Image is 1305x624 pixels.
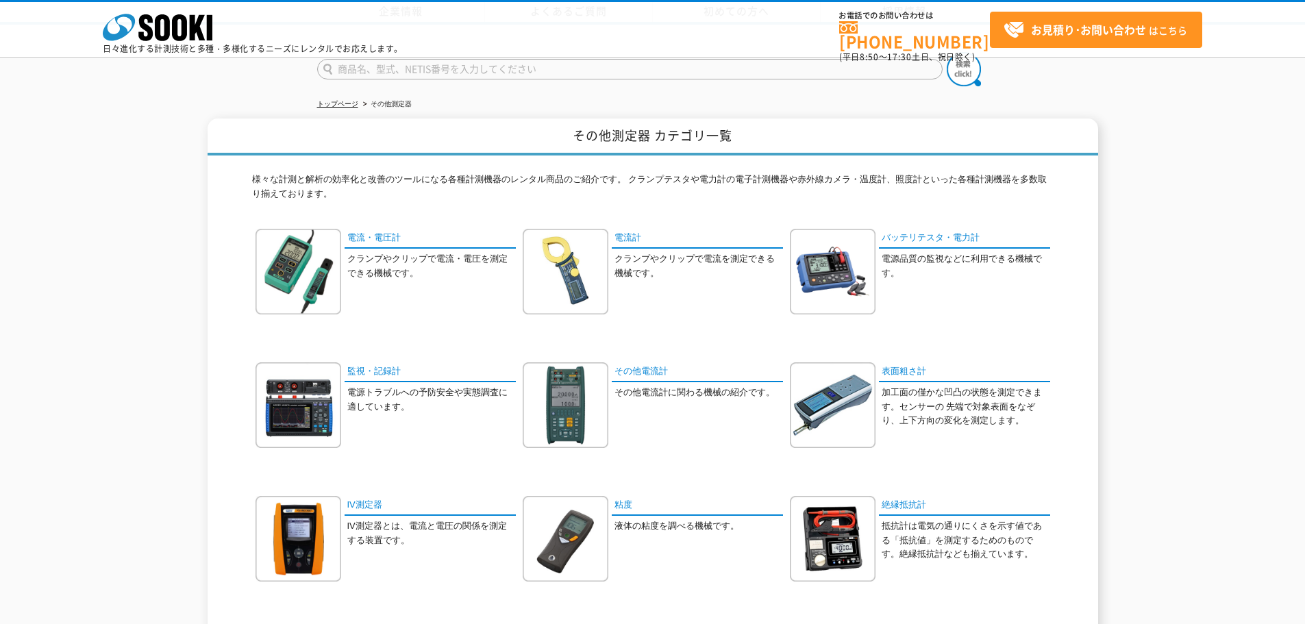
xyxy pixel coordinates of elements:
[882,252,1050,281] p: 電源品質の監視などに利用できる機械です。
[612,229,783,249] a: 電流計
[614,386,783,400] p: その他電流計に関わる機械の紹介です。
[879,362,1050,382] a: 表面粗さ計
[887,51,912,63] span: 17:30
[345,362,516,382] a: 監視・記録計
[523,229,608,314] img: 電流計
[103,45,403,53] p: 日々進化する計測技術と多種・多様化するニーズにレンタルでお応えします。
[879,496,1050,516] a: 絶縁抵抗計
[1004,20,1187,40] span: はこちら
[990,12,1202,48] a: お見積り･お問い合わせはこちら
[790,229,875,314] img: バッテリテスタ・電力計
[345,229,516,249] a: 電流・電圧計
[347,252,516,281] p: クランプやクリップで電流・電圧を測定できる機械です。
[317,100,358,108] a: トップページ
[523,496,608,582] img: 粘度
[614,252,783,281] p: クランプやクリップで電流を測定できる機械です。
[256,496,341,582] img: IV測定器
[360,97,412,112] li: その他測定器
[347,519,516,548] p: IV測定器とは、電流と電圧の関係を測定する装置です。
[208,118,1098,156] h1: その他測定器 カテゴリ一覧
[614,519,783,534] p: 液体の粘度を調べる機械です。
[256,229,341,314] img: 電流・電圧計
[839,51,975,63] span: (平日 ～ 土日、祝日除く)
[860,51,879,63] span: 8:50
[256,362,341,448] img: 監視・記録計
[790,496,875,582] img: 絶縁抵抗計
[347,386,516,414] p: 電源トラブルへの予防安全や実態調査に適しています。
[612,496,783,516] a: 粘度
[839,12,990,20] span: お電話でのお問い合わせは
[252,173,1054,208] p: 様々な計測と解析の効率化と改善のツールになる各種計測機器のレンタル商品のご紹介です。 クランプテスタや電力計の電子計測機器や赤外線カメラ・温度計、照度計といった各種計測機器を多数取り揃えております。
[839,21,990,49] a: [PHONE_NUMBER]
[879,229,1050,249] a: バッテリテスタ・電力計
[790,362,875,448] img: 表面粗さ計
[1031,21,1146,38] strong: お見積り･お問い合わせ
[345,496,516,516] a: IV測定器
[612,362,783,382] a: その他電流計
[317,59,943,79] input: 商品名、型式、NETIS番号を入力してください
[523,362,608,448] img: その他電流計
[882,519,1050,562] p: 抵抗計は電気の通りにくさを示す値である「抵抗値」を測定するためのものです。絶縁抵抗計なども揃えています。
[882,386,1050,428] p: 加工面の僅かな凹凸の状態を測定できます。センサーの 先端で対象表面をなぞり、上下方向の変化を測定します。
[947,52,981,86] img: btn_search.png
